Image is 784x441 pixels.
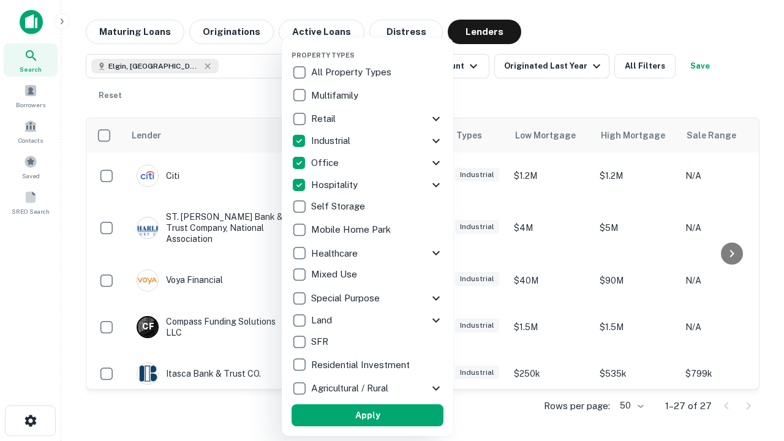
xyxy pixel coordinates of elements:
[311,156,341,170] p: Office
[292,51,355,59] span: Property Types
[311,246,360,261] p: Healthcare
[723,343,784,402] iframe: Chat Widget
[311,134,353,148] p: Industrial
[292,377,443,399] div: Agricultural / Rural
[292,287,443,309] div: Special Purpose
[292,242,443,264] div: Healthcare
[311,88,361,103] p: Multifamily
[311,381,391,396] p: Agricultural / Rural
[292,108,443,130] div: Retail
[311,65,394,80] p: All Property Types
[292,404,443,426] button: Apply
[311,291,382,306] p: Special Purpose
[311,111,338,126] p: Retail
[311,358,412,372] p: Residential Investment
[311,222,393,237] p: Mobile Home Park
[311,313,334,328] p: Land
[292,174,443,196] div: Hospitality
[311,178,360,192] p: Hospitality
[292,309,443,331] div: Land
[292,130,443,152] div: Industrial
[311,334,331,349] p: SFR
[292,152,443,174] div: Office
[311,199,367,214] p: Self Storage
[311,267,360,282] p: Mixed Use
